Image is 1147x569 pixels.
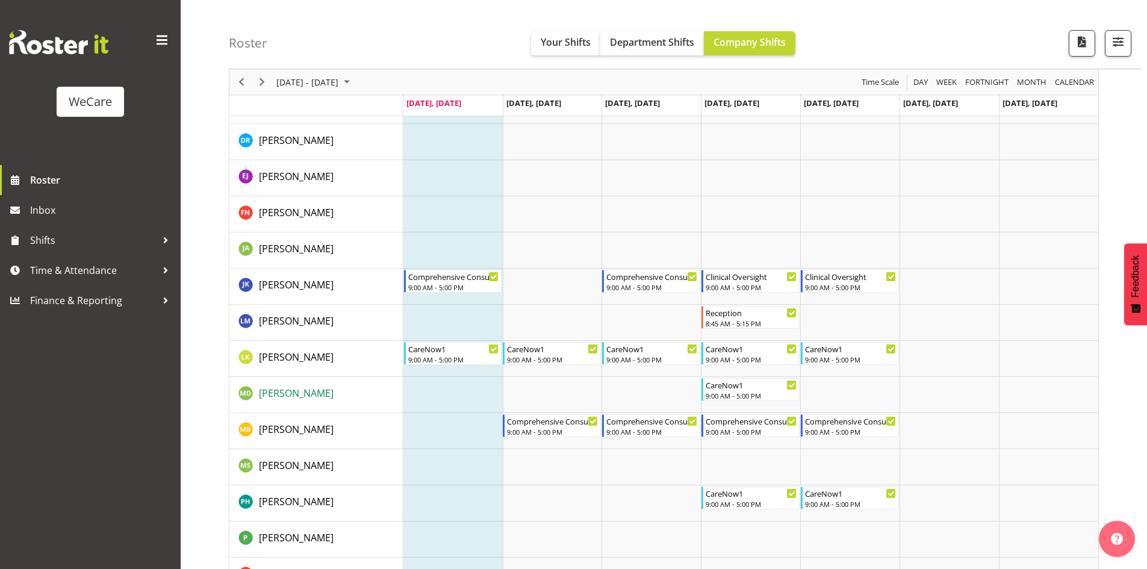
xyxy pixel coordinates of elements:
[259,495,334,508] span: [PERSON_NAME]
[701,306,800,329] div: Lainie Montgomery"s event - Reception Begin From Thursday, September 4, 2025 at 8:45:00 AM GMT+12...
[1053,75,1096,90] button: Month
[701,414,800,437] div: Matthew Brewer"s event - Comprehensive Consult Begin From Thursday, September 4, 2025 at 9:00:00 ...
[706,306,797,319] div: Reception
[406,98,461,108] span: [DATE], [DATE]
[805,487,896,499] div: CareNow1
[704,98,759,108] span: [DATE], [DATE]
[259,458,334,473] a: [PERSON_NAME]
[507,343,598,355] div: CareNow1
[506,98,561,108] span: [DATE], [DATE]
[805,282,896,292] div: 9:00 AM - 5:00 PM
[259,494,334,509] a: [PERSON_NAME]
[503,414,601,437] div: Matthew Brewer"s event - Comprehensive Consult Begin From Tuesday, September 2, 2025 at 9:00:00 A...
[259,350,334,364] a: [PERSON_NAME]
[259,206,334,219] span: [PERSON_NAME]
[805,427,896,437] div: 9:00 AM - 5:00 PM
[259,134,334,147] span: [PERSON_NAME]
[964,75,1010,90] span: Fortnight
[1015,75,1049,90] button: Timeline Month
[259,278,334,292] a: [PERSON_NAME]
[701,342,800,365] div: Liandy Kritzinger"s event - CareNow1 Begin From Thursday, September 4, 2025 at 9:00:00 AM GMT+12:...
[706,319,797,328] div: 8:45 AM - 5:15 PM
[706,270,797,282] div: Clinical Oversight
[706,499,797,509] div: 9:00 AM - 5:00 PM
[9,30,108,54] img: Rosterit website logo
[259,531,334,544] span: [PERSON_NAME]
[706,282,797,292] div: 9:00 AM - 5:00 PM
[1111,533,1123,545] img: help-xxl-2.png
[69,93,112,111] div: WeCare
[1002,98,1057,108] span: [DATE], [DATE]
[259,530,334,545] a: [PERSON_NAME]
[541,36,591,49] span: Your Shifts
[801,487,899,509] div: Philippa Henry"s event - CareNow1 Begin From Friday, September 5, 2025 at 9:00:00 AM GMT+12:00 En...
[231,69,252,95] div: Previous
[229,521,403,558] td: Pooja Prabhu resource
[229,36,267,50] h4: Roster
[229,160,403,196] td: Ella Jarvis resource
[704,31,795,55] button: Company Shifts
[30,291,157,309] span: Finance & Reporting
[701,378,800,401] div: Marie-Claire Dickson-Bakker"s event - CareNow1 Begin From Thursday, September 4, 2025 at 9:00:00 ...
[507,415,598,427] div: Comprehensive Consult
[275,75,355,90] button: September 01 - 07, 2025
[259,242,334,255] span: [PERSON_NAME]
[605,98,660,108] span: [DATE], [DATE]
[610,36,694,49] span: Department Shifts
[805,355,896,364] div: 9:00 AM - 5:00 PM
[259,422,334,437] a: [PERSON_NAME]
[507,355,598,364] div: 9:00 AM - 5:00 PM
[706,427,797,437] div: 9:00 AM - 5:00 PM
[602,414,700,437] div: Matthew Brewer"s event - Comprehensive Consult Begin From Wednesday, September 3, 2025 at 9:00:00...
[1105,30,1131,57] button: Filter Shifts
[912,75,930,90] button: Timeline Day
[903,98,958,108] span: [DATE], [DATE]
[860,75,901,90] button: Time Scale
[706,343,797,355] div: CareNow1
[1016,75,1048,90] span: Month
[408,282,499,292] div: 9:00 AM - 5:00 PM
[531,31,600,55] button: Your Shifts
[606,270,697,282] div: Comprehensive Consult
[805,415,896,427] div: Comprehensive Consult
[805,499,896,509] div: 9:00 AM - 5:00 PM
[606,282,697,292] div: 9:00 AM - 5:00 PM
[234,75,250,90] button: Previous
[963,75,1011,90] button: Fortnight
[259,205,334,220] a: [PERSON_NAME]
[229,196,403,232] td: Firdous Naqvi resource
[30,231,157,249] span: Shifts
[706,391,797,400] div: 9:00 AM - 5:00 PM
[259,133,334,148] a: [PERSON_NAME]
[503,342,601,365] div: Liandy Kritzinger"s event - CareNow1 Begin From Tuesday, September 2, 2025 at 9:00:00 AM GMT+12:0...
[805,270,896,282] div: Clinical Oversight
[259,278,334,291] span: [PERSON_NAME]
[602,342,700,365] div: Liandy Kritzinger"s event - CareNow1 Begin From Wednesday, September 3, 2025 at 9:00:00 AM GMT+12...
[801,342,899,365] div: Liandy Kritzinger"s event - CareNow1 Begin From Friday, September 5, 2025 at 9:00:00 AM GMT+12:00...
[860,75,900,90] span: Time Scale
[507,427,598,437] div: 9:00 AM - 5:00 PM
[259,314,334,328] span: [PERSON_NAME]
[229,485,403,521] td: Philippa Henry resource
[606,355,697,364] div: 9:00 AM - 5:00 PM
[30,201,175,219] span: Inbox
[606,415,697,427] div: Comprehensive Consult
[935,75,958,90] span: Week
[606,427,697,437] div: 9:00 AM - 5:00 PM
[229,449,403,485] td: Mehreen Sardar resource
[259,241,334,256] a: [PERSON_NAME]
[229,377,403,413] td: Marie-Claire Dickson-Bakker resource
[701,487,800,509] div: Philippa Henry"s event - CareNow1 Begin From Thursday, September 4, 2025 at 9:00:00 AM GMT+12:00 ...
[229,413,403,449] td: Matthew Brewer resource
[801,270,899,293] div: John Ko"s event - Clinical Oversight Begin From Friday, September 5, 2025 at 9:00:00 AM GMT+12:00...
[1054,75,1095,90] span: calendar
[229,305,403,341] td: Lainie Montgomery resource
[259,170,334,183] span: [PERSON_NAME]
[801,414,899,437] div: Matthew Brewer"s event - Comprehensive Consult Begin From Friday, September 5, 2025 at 9:00:00 AM...
[252,69,272,95] div: Next
[229,124,403,160] td: Deepti Raturi resource
[259,169,334,184] a: [PERSON_NAME]
[701,270,800,293] div: John Ko"s event - Clinical Oversight Begin From Thursday, September 4, 2025 at 9:00:00 AM GMT+12:...
[404,270,502,293] div: John Ko"s event - Comprehensive Consult Begin From Monday, September 1, 2025 at 9:00:00 AM GMT+12...
[912,75,929,90] span: Day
